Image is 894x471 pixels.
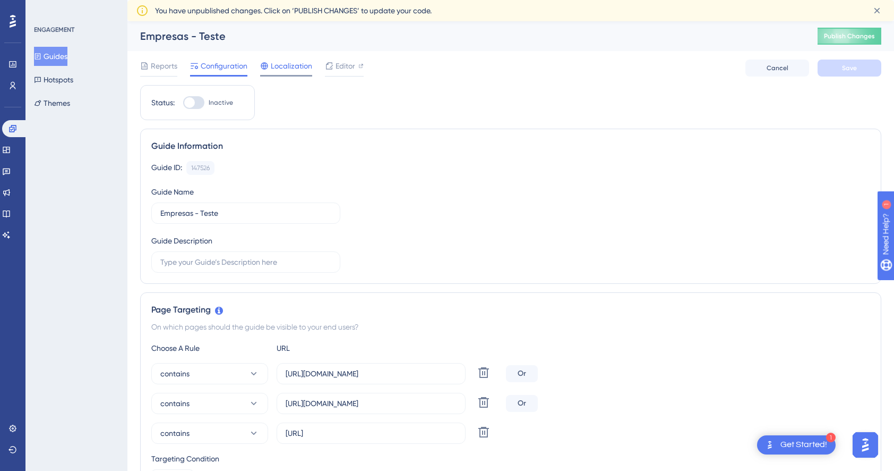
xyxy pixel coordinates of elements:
div: Choose A Rule [151,342,268,355]
div: 1 [826,433,836,442]
div: Or [506,365,538,382]
button: Publish Changes [818,28,881,45]
input: Type your Guide’s Name here [160,207,331,219]
button: Guides [34,47,67,66]
span: Editor [336,60,355,72]
span: Need Help? [25,3,66,15]
span: Save [842,64,857,72]
button: Hotspots [34,70,73,89]
div: URL [277,342,393,355]
input: yourwebsite.com/path [286,398,457,409]
span: contains [160,397,190,410]
div: Guide Description [151,234,212,247]
div: Status: [151,96,175,109]
div: Open Get Started! checklist, remaining modules: 1 [757,435,836,455]
div: 1 [74,5,77,14]
div: Empresas - Teste [140,29,791,44]
div: Get Started! [780,439,827,451]
span: Configuration [201,60,247,72]
span: You have unpublished changes. Click on ‘PUBLISH CHANGES’ to update your code. [155,4,432,17]
div: Guide ID: [151,161,182,175]
button: contains [151,393,268,414]
span: Publish Changes [824,32,875,40]
span: Reports [151,60,177,72]
input: yourwebsite.com/path [286,427,457,439]
div: Guide Information [151,140,870,153]
div: 147526 [191,164,210,172]
input: Type your Guide’s Description here [160,256,331,268]
span: Inactive [209,98,233,107]
span: Cancel [767,64,788,72]
button: Save [818,60,881,77]
div: Or [506,395,538,412]
div: Targeting Condition [151,452,870,465]
img: launcher-image-alternative-text [763,439,776,451]
span: contains [160,427,190,440]
span: Localization [271,60,312,72]
input: yourwebsite.com/path [286,368,457,380]
button: Themes [34,94,70,113]
iframe: UserGuiding AI Assistant Launcher [849,429,881,461]
button: Cancel [745,60,809,77]
div: On which pages should the guide be visible to your end users? [151,321,870,333]
div: Guide Name [151,186,194,198]
button: contains [151,423,268,444]
div: Page Targeting [151,304,870,316]
span: contains [160,367,190,380]
div: ENGAGEMENT [34,26,74,34]
button: contains [151,363,268,384]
